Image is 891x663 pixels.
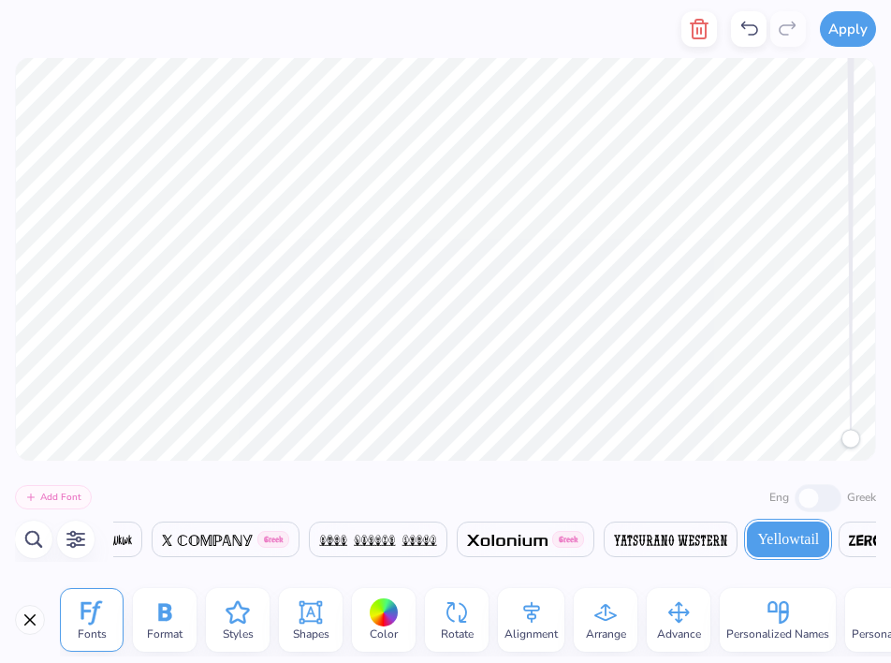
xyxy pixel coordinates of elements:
[769,489,789,506] label: Eng
[319,535,437,546] img: Xmas Lights (BRK)
[757,528,819,551] span: Yellowtail
[586,626,626,641] span: Arrange
[841,429,860,448] div: Accessibility label
[847,489,876,506] label: Greek
[111,535,132,546] img: Wkwk
[223,626,254,641] span: Styles
[15,485,92,509] button: Add Font
[78,626,107,641] span: Fonts
[552,531,584,548] span: Greek
[162,535,253,546] img: X Company
[614,535,727,546] img: Yatsurano Western
[820,11,876,47] button: Apply
[293,626,329,641] span: Shapes
[504,626,558,641] span: Alignment
[147,626,183,641] span: Format
[257,531,289,548] span: Greek
[726,626,829,641] span: Personalized Names
[441,626,474,641] span: Rotate
[370,626,398,641] span: Color
[467,535,548,546] img: Xolonium
[657,626,701,641] span: Advance
[15,605,45,635] button: Close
